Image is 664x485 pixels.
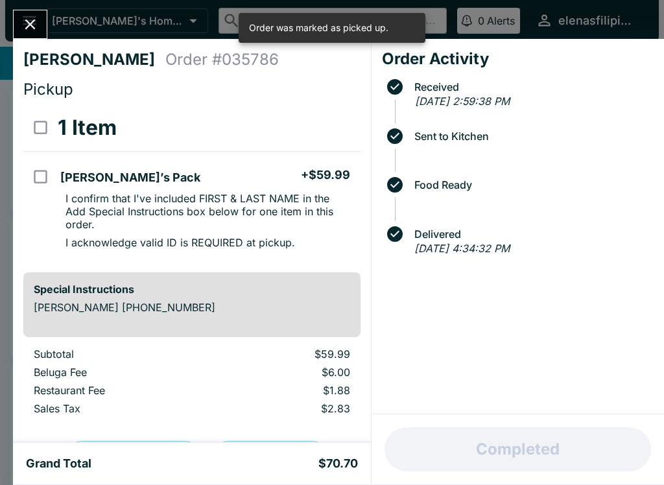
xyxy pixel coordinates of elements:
h4: Order # 035786 [165,50,279,69]
span: Pickup [23,80,73,99]
button: Close [14,10,47,38]
span: Sent to Kitchen [408,130,654,142]
h4: Order Activity [382,49,654,69]
p: Beluga Fee [34,366,202,379]
span: Received [408,81,654,93]
div: Order was marked as picked up. [249,17,388,39]
p: Restaurant Fee [34,384,202,397]
p: [PERSON_NAME] [PHONE_NUMBER] [34,301,350,314]
table: orders table [23,348,361,420]
p: Subtotal [34,348,202,361]
h5: + $59.99 [301,167,350,183]
button: Print Receipt [212,441,329,475]
h5: Grand Total [26,456,91,471]
h5: [PERSON_NAME]’s Pack [60,170,200,185]
span: Delivered [408,228,654,240]
em: [DATE] 2:59:38 PM [415,95,510,108]
span: Food Ready [408,179,654,191]
table: orders table [23,104,361,262]
p: I confirm that I've included FIRST & LAST NAME in the Add Special Instructions box below for one ... [65,192,350,231]
h5: $70.70 [318,456,358,471]
p: $2.83 [222,402,350,415]
button: Preview Receipt [65,441,202,475]
h3: 1 Item [58,115,117,141]
h6: Special Instructions [34,283,350,296]
p: I acknowledge valid ID is REQUIRED at pickup. [65,236,295,249]
p: $6.00 [222,366,350,379]
p: $59.99 [222,348,350,361]
em: [DATE] 4:34:32 PM [414,242,510,255]
p: Sales Tax [34,402,202,415]
h4: [PERSON_NAME] [23,50,165,69]
p: $1.88 [222,384,350,397]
